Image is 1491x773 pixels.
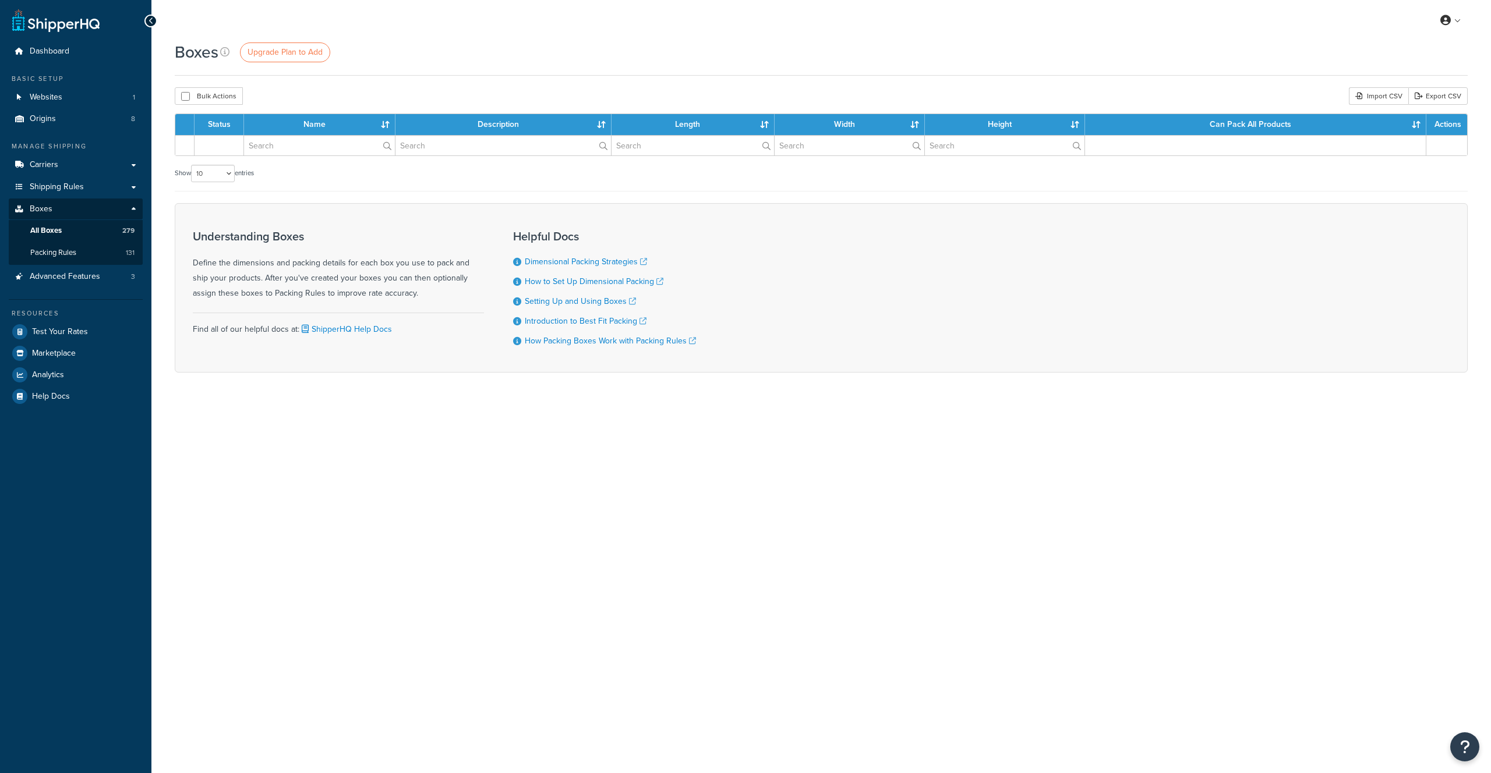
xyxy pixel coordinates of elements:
[9,266,143,288] a: Advanced Features 3
[248,46,323,58] span: Upgrade Plan to Add
[30,114,56,124] span: Origins
[925,136,1084,155] input: Search
[195,114,244,135] th: Status
[32,392,70,402] span: Help Docs
[9,108,143,130] li: Origins
[175,165,254,182] label: Show entries
[30,204,52,214] span: Boxes
[30,93,62,102] span: Websites
[9,108,143,130] a: Origins 8
[244,136,395,155] input: Search
[193,313,484,337] div: Find all of our helpful docs at:
[9,309,143,318] div: Resources
[9,176,143,198] a: Shipping Rules
[1085,114,1426,135] th: Can Pack All Products
[612,136,774,155] input: Search
[775,114,925,135] th: Width
[525,256,647,268] a: Dimensional Packing Strategies
[193,230,484,301] div: Define the dimensions and packing details for each box you use to pack and ship your products. Af...
[9,74,143,84] div: Basic Setup
[9,343,143,364] a: Marketplace
[193,230,484,243] h3: Understanding Boxes
[133,93,135,102] span: 1
[775,136,924,155] input: Search
[131,114,135,124] span: 8
[175,41,218,63] h1: Boxes
[9,87,143,108] a: Websites 1
[395,136,611,155] input: Search
[9,154,143,176] a: Carriers
[1426,114,1467,135] th: Actions
[395,114,612,135] th: Description
[175,87,243,105] button: Bulk Actions
[9,198,143,220] a: Boxes
[525,275,663,288] a: How to Set Up Dimensional Packing
[32,349,76,359] span: Marketplace
[30,160,58,170] span: Carriers
[9,242,143,264] a: Packing Rules 131
[30,226,62,236] span: All Boxes
[244,114,395,135] th: Name
[131,272,135,282] span: 3
[30,248,76,258] span: Packing Rules
[9,220,143,242] li: All Boxes
[9,364,143,385] a: Analytics
[9,41,143,62] a: Dashboard
[525,295,636,307] a: Setting Up and Using Boxes
[12,9,100,32] a: ShipperHQ Home
[30,47,69,56] span: Dashboard
[122,226,135,236] span: 279
[299,323,392,335] a: ShipperHQ Help Docs
[30,272,100,282] span: Advanced Features
[525,315,646,327] a: Introduction to Best Fit Packing
[612,114,775,135] th: Length
[513,230,696,243] h3: Helpful Docs
[126,248,135,258] span: 131
[32,327,88,337] span: Test Your Rates
[925,114,1085,135] th: Height
[32,370,64,380] span: Analytics
[9,386,143,407] a: Help Docs
[9,198,143,265] li: Boxes
[9,220,143,242] a: All Boxes 279
[1349,87,1408,105] div: Import CSV
[9,242,143,264] li: Packing Rules
[9,321,143,342] a: Test Your Rates
[1450,732,1479,761] button: Open Resource Center
[1408,87,1468,105] a: Export CSV
[240,42,330,62] a: Upgrade Plan to Add
[191,165,235,182] select: Showentries
[525,335,696,347] a: How Packing Boxes Work with Packing Rules
[9,141,143,151] div: Manage Shipping
[9,87,143,108] li: Websites
[30,182,84,192] span: Shipping Rules
[9,266,143,288] li: Advanced Features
